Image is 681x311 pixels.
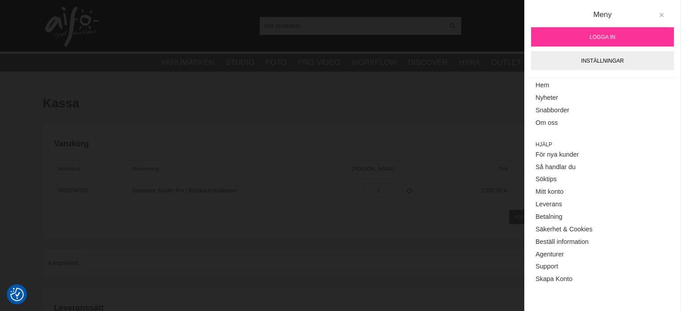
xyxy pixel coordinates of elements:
a: Hem [535,79,669,92]
a: Agenturer [535,248,669,261]
div: Meny [538,9,667,27]
a: För nya kunder [535,149,669,161]
button: Samtyckesinställningar [10,286,24,302]
span: Logga in [590,33,615,41]
span: Hjälp [535,141,669,149]
a: Beställ information [535,236,669,248]
a: Betalning [535,211,669,223]
a: Workflow [351,57,397,68]
h2: Varukorg [54,138,600,149]
a: SP2024PRO [58,187,89,194]
span: Benämning [133,166,158,171]
a: Inställningar [531,51,674,70]
input: Sök produkter ... [260,19,445,32]
a: Säkerhet & Cookies [535,223,669,236]
a: Support [535,260,669,273]
a: Foto [266,57,287,68]
h1: Kassa [43,95,638,112]
a: Logga in [531,27,674,47]
a: Leverans [535,198,669,211]
span: Pris [499,166,508,171]
a: Snabborder [535,104,669,117]
a: Nyheter [535,92,669,104]
a: Skapa Konto [535,273,669,285]
a: Fortsätt handla [509,210,568,224]
a: Datacolor Spyder Pro | Bildskärmskalibrator [133,187,237,194]
a: Studio [226,57,254,68]
span: Artikelkod [58,166,81,171]
img: logo.png [45,7,99,47]
a: Outlet [491,57,521,68]
a: Mitt konto [535,186,669,198]
span: Kampanjkod [48,260,78,266]
span: [PERSON_NAME] [352,166,394,171]
a: Så handlar du [535,161,669,173]
a: Hyra [459,57,480,68]
a: Söktips [535,173,669,186]
span: 2 050.00 [481,187,502,194]
img: Revisit consent button [10,288,24,301]
a: Om oss [535,117,669,129]
a: Varumärken [161,57,214,68]
a: Discover [408,57,448,68]
a: Pro Video [298,57,340,68]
